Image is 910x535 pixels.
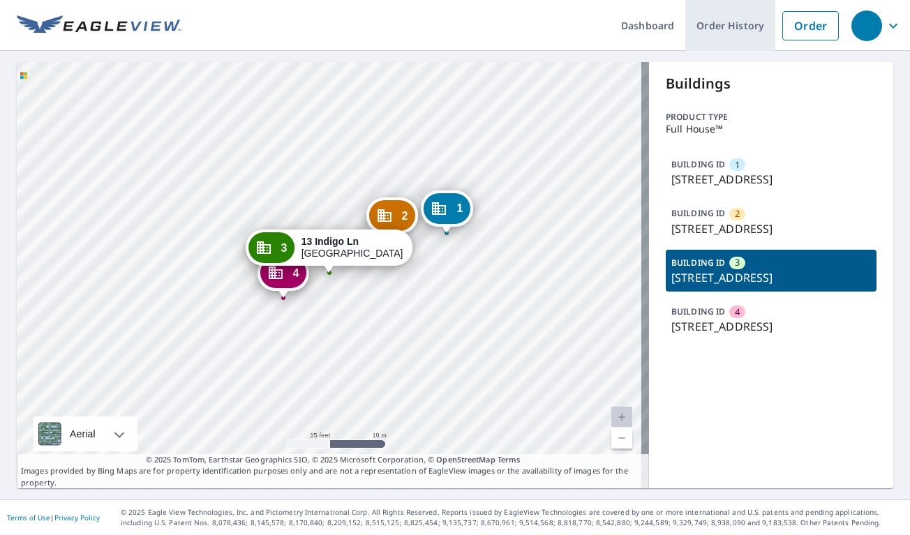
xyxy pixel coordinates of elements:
strong: 13 Indigo Ln [301,236,359,247]
span: 3 [735,256,740,269]
p: BUILDING ID [671,306,725,317]
span: 1 [735,158,740,172]
p: © 2025 Eagle View Technologies, Inc. and Pictometry International Corp. All Rights Reserved. Repo... [121,507,903,528]
div: Dropped pin, building 4, Commercial property, 14 Indigo Ln Goose Creek, SC 29445 [257,255,308,298]
p: Images provided by Bing Maps are for property identification purposes only and are not a represen... [17,454,649,489]
span: 2 [735,207,740,220]
div: Aerial [33,416,137,451]
a: Current Level 20, Zoom In Disabled [611,407,632,428]
a: Current Level 20, Zoom Out [611,428,632,449]
p: [STREET_ADDRESS] [671,220,871,237]
span: 4 [735,306,740,319]
p: Buildings [666,73,877,94]
div: Aerial [66,416,100,451]
span: 4 [292,268,299,278]
p: | [7,513,100,522]
a: OpenStreetMap [436,454,495,465]
span: © 2025 TomTom, Earthstar Geographics SIO, © 2025 Microsoft Corporation, © [146,454,521,466]
img: EV Logo [17,15,181,36]
p: BUILDING ID [671,158,725,170]
a: Order [782,11,839,40]
p: Full House™ [666,123,877,135]
p: BUILDING ID [671,207,725,219]
span: 1 [456,203,463,213]
p: [STREET_ADDRESS] [671,171,871,188]
a: Terms [498,454,521,465]
a: Terms of Use [7,513,50,522]
p: [STREET_ADDRESS] [671,318,871,335]
p: BUILDING ID [671,257,725,269]
div: Dropped pin, building 3, Commercial property, 13 Indigo Ln Goose Creek, SC 29445 [246,229,413,273]
span: 2 [401,211,408,221]
div: [GEOGRAPHIC_DATA] [301,236,403,259]
p: [STREET_ADDRESS] [671,269,871,286]
a: Privacy Policy [54,513,100,522]
div: Dropped pin, building 1, Commercial property, 11 Indigo Ln Goose Creek, SC 29445 [421,190,472,234]
p: Product type [666,111,877,123]
div: Dropped pin, building 2, Commercial property, 12 Indigo Ln Goose Creek, SC 29445 [366,197,417,241]
span: 3 [281,243,288,253]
